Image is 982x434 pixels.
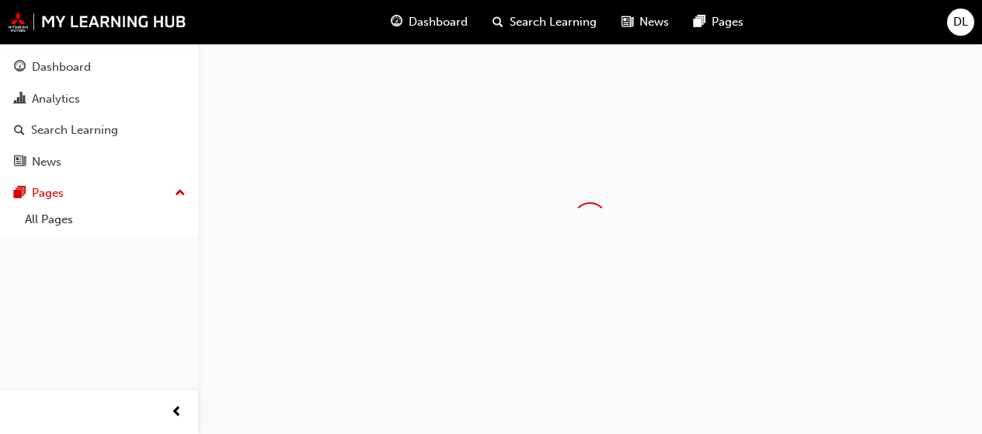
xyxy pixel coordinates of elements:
div: Pages [32,184,64,202]
span: guage-icon [14,61,26,75]
span: search-icon [14,124,25,138]
span: guage-icon [391,12,402,32]
img: mmal [8,12,186,32]
a: search-iconSearch Learning [480,6,609,38]
span: up-icon [175,184,186,204]
a: All Pages [19,208,192,232]
a: pages-iconPages [681,6,756,38]
a: news-iconNews [609,6,681,38]
button: Pages [6,179,192,208]
span: Search Learning [510,13,597,31]
span: chart-icon [14,93,26,107]
div: Dashboard [32,58,91,76]
div: Analytics [32,90,80,108]
div: Search Learning [31,121,118,139]
a: guage-iconDashboard [378,6,480,38]
a: Analytics [6,85,192,114]
span: prev-icon [171,403,183,422]
span: pages-icon [14,187,26,201]
span: Pages [712,13,743,31]
span: Dashboard [409,13,468,31]
a: Search Learning [6,116,192,145]
span: News [639,13,669,31]
a: News [6,148,192,177]
button: DashboardAnalyticsSearch LearningNews [6,50,192,179]
a: Dashboard [6,53,192,82]
span: search-icon [493,12,503,32]
span: news-icon [14,156,26,170]
span: news-icon [622,12,633,32]
button: DL [947,9,974,36]
span: pages-icon [694,12,705,32]
div: News [32,153,61,171]
span: DL [953,13,968,31]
